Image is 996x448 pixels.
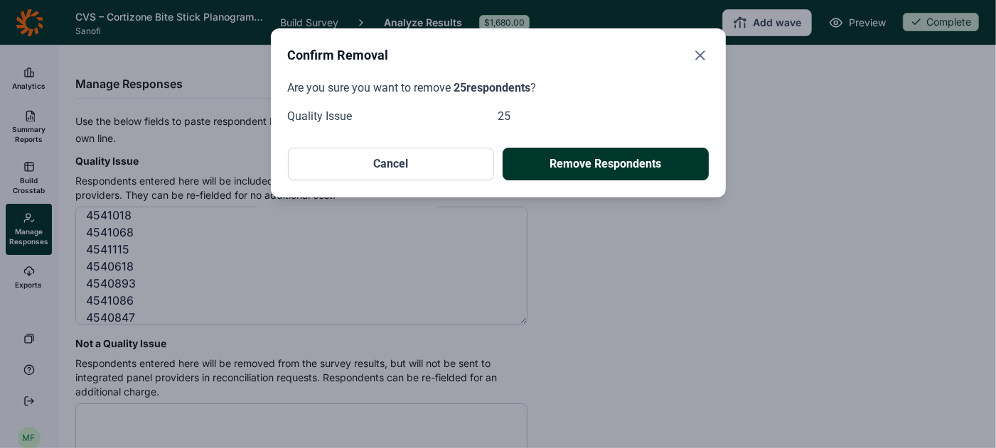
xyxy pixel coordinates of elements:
[454,81,531,94] span: 25 respondents
[498,108,709,125] div: 25
[288,45,389,65] h2: Confirm Removal
[692,45,709,65] button: Close
[288,108,498,125] div: Quality Issue
[503,148,709,180] button: Remove Respondents
[288,148,494,180] button: Cancel
[288,80,709,97] p: Are you sure you want to remove ?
